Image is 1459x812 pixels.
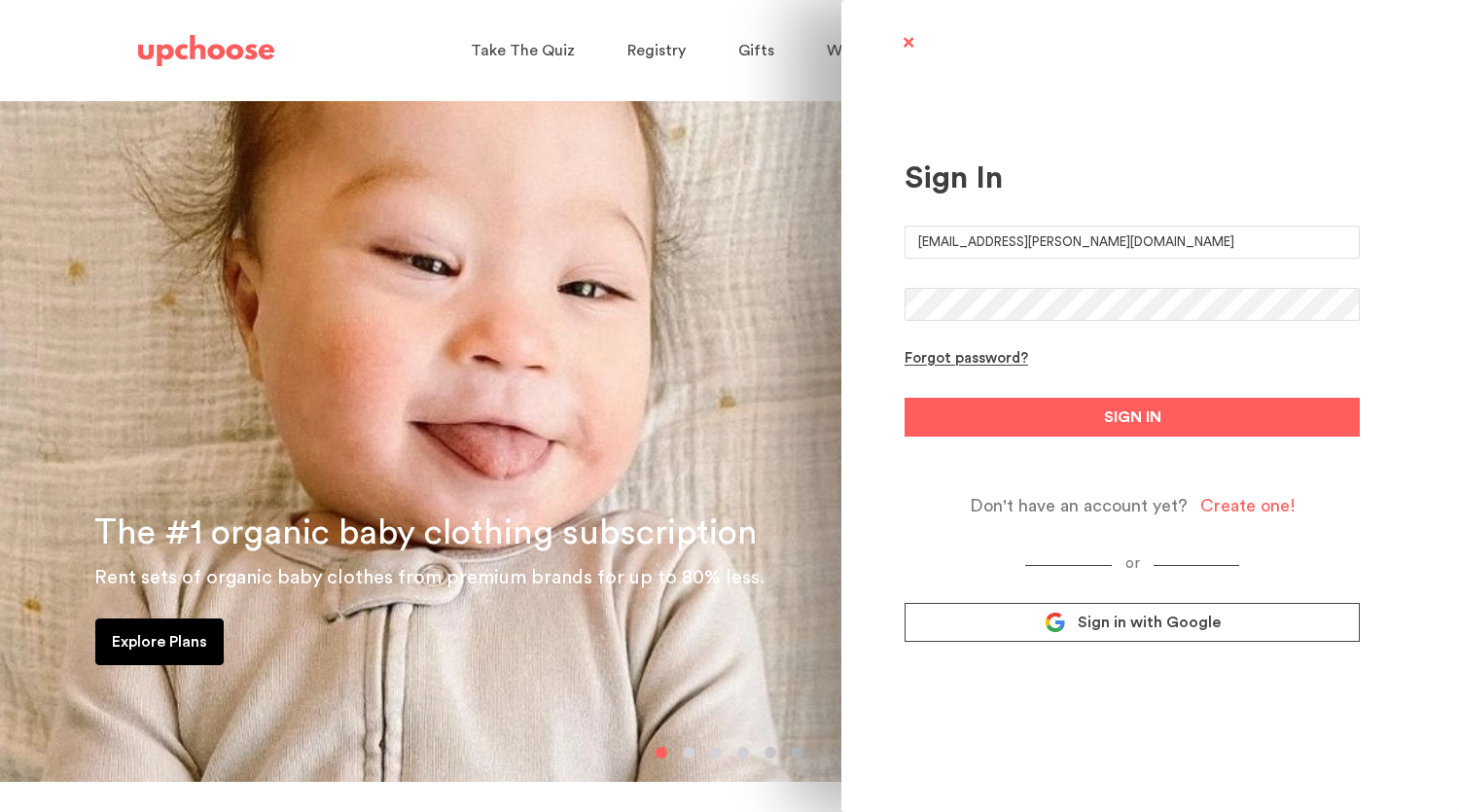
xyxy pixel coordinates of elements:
a: Sign in with Google [905,603,1360,642]
div: Forgot password? [905,350,1028,369]
div: Create one! [1200,495,1296,517]
button: SIGN IN [905,398,1360,437]
div: Sign In [905,159,1360,196]
input: E-mail [905,226,1360,259]
span: Sign in with Google [1078,613,1221,632]
span: Don't have an account yet? [970,495,1188,517]
span: or [1112,556,1154,571]
span: SIGN IN [1104,406,1161,429]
